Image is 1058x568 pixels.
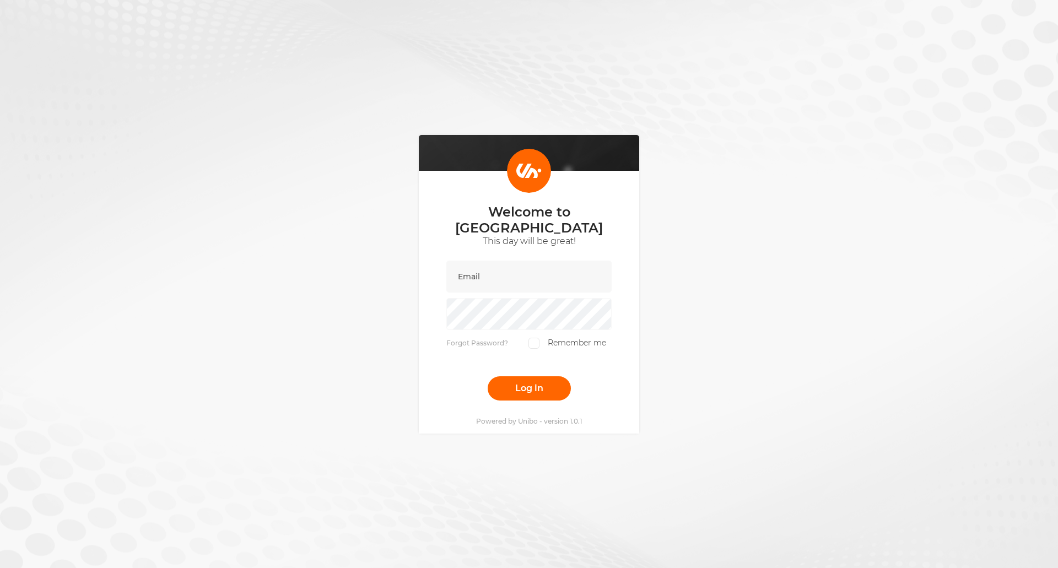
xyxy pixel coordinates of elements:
button: Log in [488,376,571,401]
img: Login [507,149,551,193]
label: Remember me [528,338,606,349]
input: Email [446,261,612,293]
p: This day will be great! [446,236,612,247]
p: Powered by Unibo - version 1.0.1 [476,417,582,425]
p: Welcome to [GEOGRAPHIC_DATA] [446,204,612,236]
a: Forgot Password? [446,339,508,347]
input: Remember me [528,338,539,349]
